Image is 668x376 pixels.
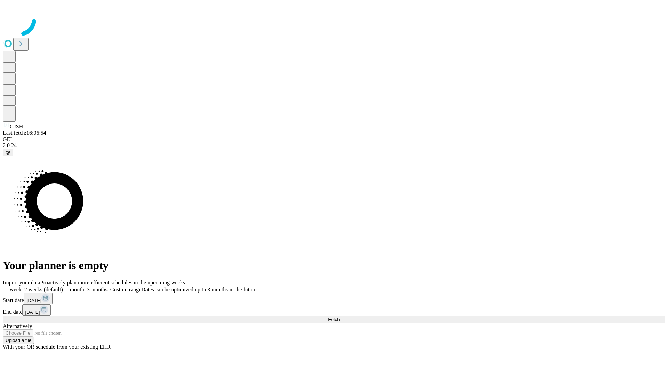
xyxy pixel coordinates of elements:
[141,287,258,292] span: Dates can be optimized up to 3 months in the future.
[3,316,665,323] button: Fetch
[27,298,41,303] span: [DATE]
[3,304,665,316] div: End date
[3,130,46,136] span: Last fetch: 16:06:54
[66,287,84,292] span: 1 month
[3,344,111,350] span: With your OR schedule from your existing EHR
[3,280,40,285] span: Import your data
[6,150,10,155] span: @
[3,323,32,329] span: Alternatively
[10,124,23,130] span: GJSH
[3,259,665,272] h1: Your planner is empty
[3,142,665,149] div: 2.0.241
[3,293,665,304] div: Start date
[24,293,53,304] button: [DATE]
[3,136,665,142] div: GEI
[22,304,51,316] button: [DATE]
[24,287,63,292] span: 2 weeks (default)
[6,287,22,292] span: 1 week
[87,287,108,292] span: 3 months
[3,337,34,344] button: Upload a file
[328,317,340,322] span: Fetch
[3,149,13,156] button: @
[110,287,141,292] span: Custom range
[25,310,40,315] span: [DATE]
[40,280,186,285] span: Proactively plan more efficient schedules in the upcoming weeks.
